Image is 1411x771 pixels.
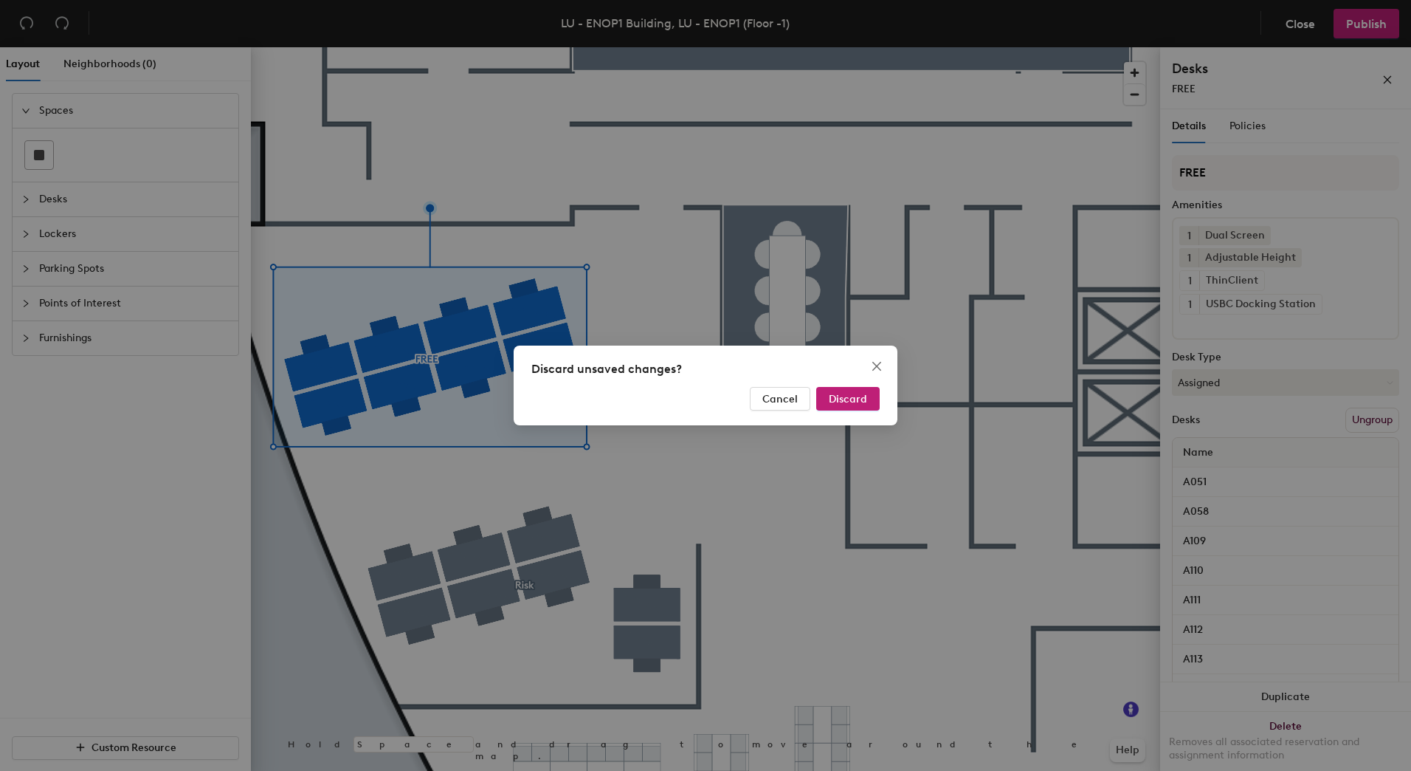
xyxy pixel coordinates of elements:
[829,393,867,405] span: Discard
[816,387,880,411] button: Discard
[762,393,798,405] span: Cancel
[865,354,889,378] button: Close
[750,387,810,411] button: Cancel
[865,360,889,372] span: Close
[531,360,880,378] div: Discard unsaved changes?
[871,360,883,372] span: close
